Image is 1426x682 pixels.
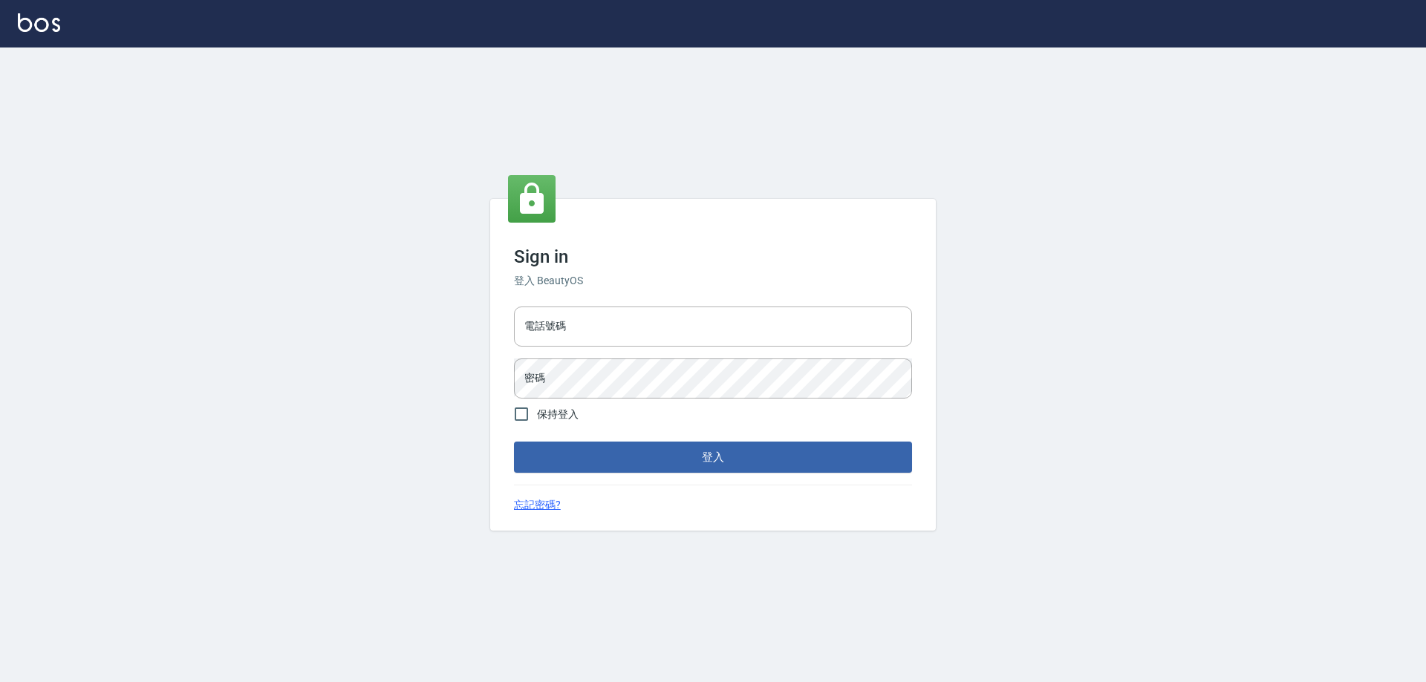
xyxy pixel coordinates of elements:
h6: 登入 BeautyOS [514,273,912,289]
a: 忘記密碼? [514,497,561,513]
h3: Sign in [514,246,912,267]
img: Logo [18,13,60,32]
button: 登入 [514,442,912,473]
span: 保持登入 [537,407,579,422]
